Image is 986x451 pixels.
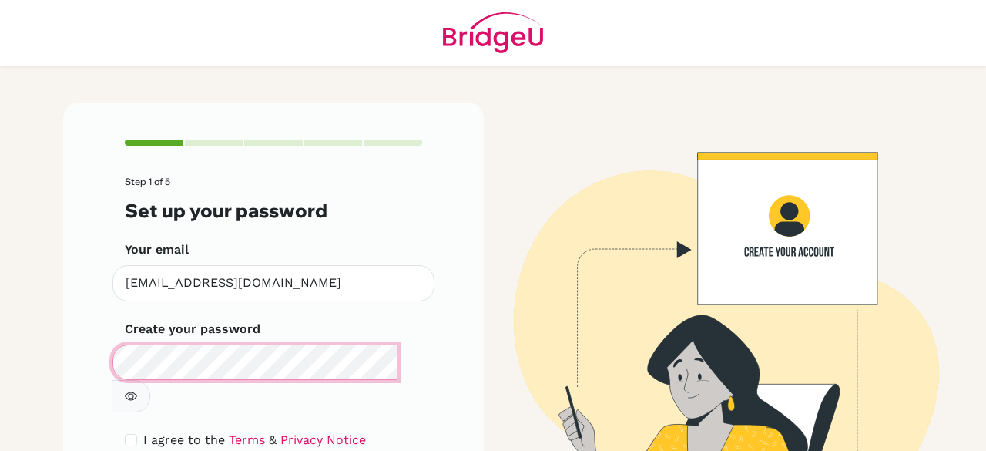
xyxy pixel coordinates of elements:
label: Create your password [125,320,260,338]
h3: Set up your password [125,200,422,222]
label: Your email [125,241,189,259]
span: & [269,432,277,447]
span: I agree to the [143,432,225,447]
input: Insert your email* [112,265,434,301]
a: Privacy Notice [280,432,366,447]
span: Step 1 of 5 [125,176,170,187]
a: Terms [229,432,265,447]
